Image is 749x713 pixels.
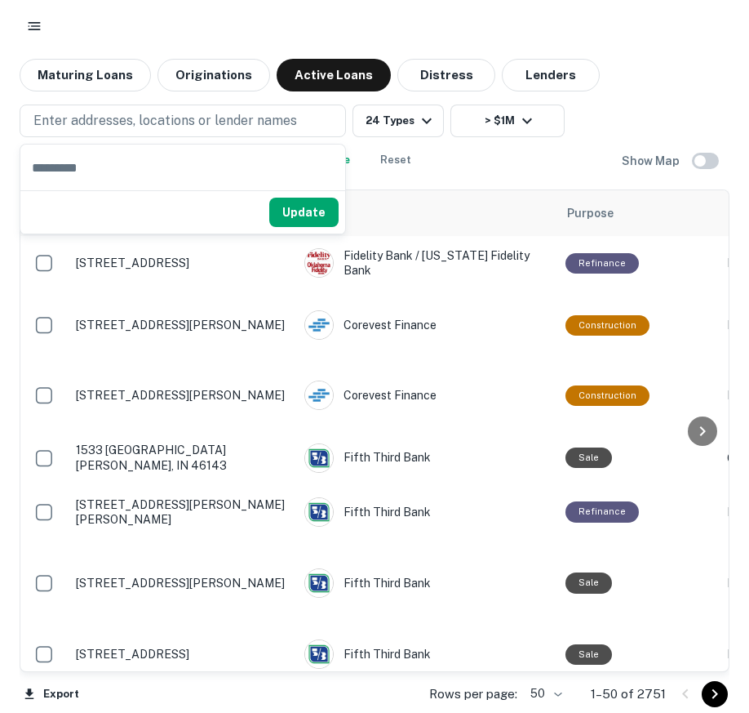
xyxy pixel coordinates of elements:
div: Sale [565,448,612,468]
button: Active Loans [277,59,391,91]
img: picture [305,249,333,277]
button: Maturing Loans [20,59,151,91]
p: [STREET_ADDRESS] [76,256,288,270]
img: picture [305,569,333,597]
div: This loan purpose was for refinancing [565,501,639,522]
button: Enter addresses, locations or lender names [20,105,346,137]
img: picture [305,444,333,472]
th: Lender [296,190,557,236]
img: picture [305,381,333,409]
img: picture [305,640,333,668]
div: Fifth Third Bank [304,568,549,598]
p: [STREET_ADDRESS][PERSON_NAME][PERSON_NAME] [76,497,288,527]
div: Sale [565,644,612,665]
p: Rows per page: [429,684,517,704]
p: 1–50 of 2751 [591,684,666,704]
button: Lenders [502,59,600,91]
p: [STREET_ADDRESS][PERSON_NAME] [76,576,288,590]
button: Update [269,198,339,227]
button: Distress [397,59,495,91]
div: Corevest Finance [304,310,549,340]
h6: Show Map [622,152,682,170]
button: Originations [157,59,270,91]
div: Fifth Third Bank [304,639,549,669]
div: This loan purpose was for construction [565,385,649,406]
p: Enter addresses, locations or lender names [33,111,297,131]
button: Go to next page [702,681,728,707]
button: Reset [370,144,422,176]
div: This loan purpose was for refinancing [565,253,639,274]
th: Purpose [557,190,719,236]
div: 50 [524,682,565,706]
div: This loan purpose was for construction [565,315,649,336]
button: > $1M [450,105,565,137]
div: Fifth Third Bank [304,443,549,473]
p: [STREET_ADDRESS] [76,647,288,662]
p: [STREET_ADDRESS][PERSON_NAME] [76,388,288,403]
div: Sale [565,573,612,593]
img: picture [305,498,333,526]
img: picture [305,311,333,339]
button: Export [20,682,83,706]
button: 24 Types [352,105,444,137]
p: [STREET_ADDRESS][PERSON_NAME] [76,318,288,332]
div: Fifth Third Bank [304,497,549,527]
span: Purpose [567,203,635,223]
div: Corevest Finance [304,381,549,410]
p: 1533 [GEOGRAPHIC_DATA][PERSON_NAME], IN 46143 [76,443,288,472]
div: Fidelity Bank / [US_STATE] Fidelity Bank [304,248,549,278]
iframe: Chat Widget [667,582,749,661]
